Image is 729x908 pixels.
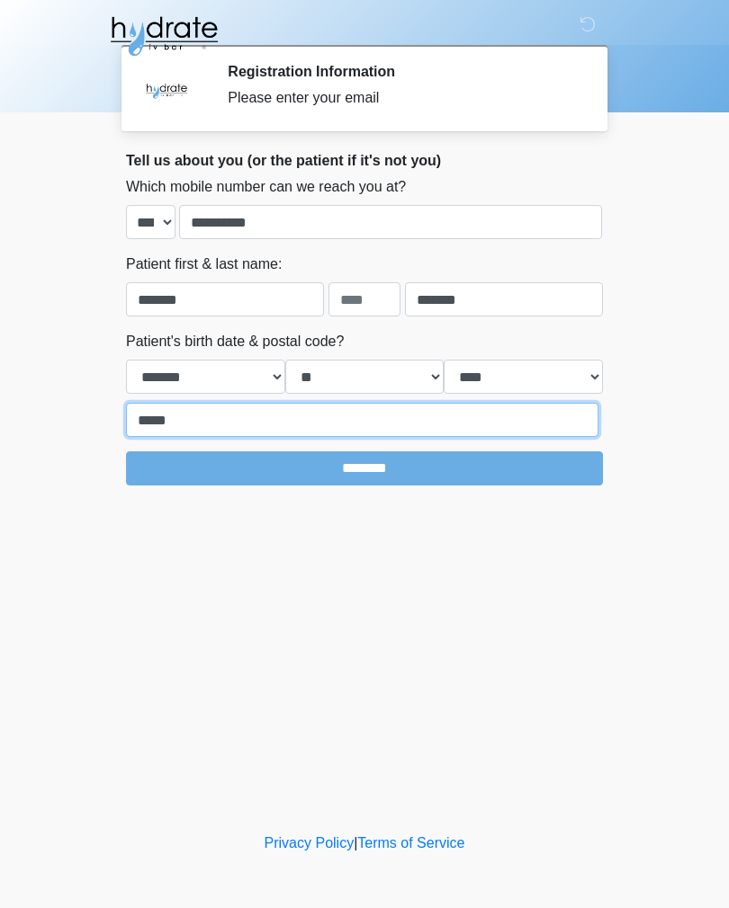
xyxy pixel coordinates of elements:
a: Privacy Policy [265,835,355,850]
div: Please enter your email [228,87,576,109]
label: Patient's birth date & postal code? [126,331,344,352]
img: Hydrate IV Bar - Fort Collins Logo [108,13,220,58]
img: Agent Avatar [139,63,193,117]
label: Which mobile number can we reach you at? [126,176,406,198]
a: | [354,835,357,850]
h2: Tell us about you (or the patient if it's not you) [126,152,603,169]
label: Patient first & last name: [126,254,282,275]
a: Terms of Service [357,835,464,850]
